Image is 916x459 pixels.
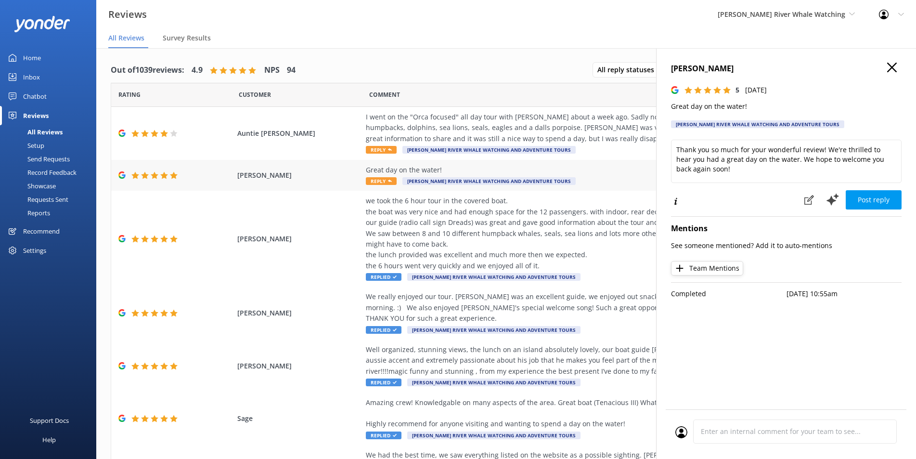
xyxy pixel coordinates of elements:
[735,85,739,94] span: 5
[6,193,96,206] a: Requests Sent
[671,140,902,183] textarea: Thank you so much for your wonderful review! We're thrilled to hear you had a great day on the wa...
[366,344,804,377] div: Well organized, stunning views, the lunch on an island absolutely lovely, our boat guide [PERSON_...
[369,90,400,99] span: Question
[30,411,69,430] div: Support Docs
[718,10,845,19] span: [PERSON_NAME] River Whale Watching
[366,196,804,271] div: we took the 6 hour tour in the covered boat. the boat was very nice and had enough space for the ...
[23,222,60,241] div: Recommend
[597,65,660,75] span: All reply statuses
[6,166,96,179] a: Record Feedback
[366,146,397,154] span: Reply
[42,430,56,449] div: Help
[6,166,77,179] div: Record Feedback
[23,67,40,87] div: Inbox
[671,289,787,299] p: Completed
[6,206,96,220] a: Reports
[6,179,96,193] a: Showcase
[846,190,902,210] button: Post reply
[237,128,361,139] span: Auntie [PERSON_NAME]
[671,261,743,275] button: Team Mentions
[23,106,49,125] div: Reviews
[407,432,581,439] span: [PERSON_NAME] River Whale Watching and Adventure Tours
[366,165,804,175] div: Great day on the water!
[239,90,271,99] span: Date
[111,64,184,77] h4: Out of 1039 reviews:
[366,379,401,386] span: Replied
[366,326,401,334] span: Replied
[23,87,47,106] div: Chatbot
[6,125,63,139] div: All Reviews
[407,273,581,281] span: [PERSON_NAME] River Whale Watching and Adventure Tours
[366,112,804,144] div: I went on the "Orca focused" all day tour with [PERSON_NAME] about a week ago. Sadly no Orcas to ...
[6,125,96,139] a: All Reviews
[6,152,96,166] a: Send Requests
[237,234,361,244] span: [PERSON_NAME]
[745,85,767,95] p: [DATE]
[23,241,46,260] div: Settings
[14,16,70,32] img: yonder-white-logo.png
[671,120,844,128] div: [PERSON_NAME] River Whale Watching and Adventure Tours
[237,308,361,318] span: [PERSON_NAME]
[366,397,804,430] div: Amazing crew! Knowledgable on many aspects of the area. Great boat (Tenacious III) What an amazin...
[366,291,804,324] div: We really enjoyed our tour. [PERSON_NAME] was an excellent guide, we enjoyed out snacks and saw m...
[402,177,576,185] span: [PERSON_NAME] River Whale Watching and Adventure Tours
[366,273,401,281] span: Replied
[6,193,68,206] div: Requests Sent
[402,146,576,154] span: [PERSON_NAME] River Whale Watching and Adventure Tours
[366,177,397,185] span: Reply
[237,413,361,424] span: Sage
[163,33,211,43] span: Survey Results
[671,63,902,75] h4: [PERSON_NAME]
[23,48,41,67] div: Home
[6,139,96,152] a: Setup
[108,7,147,22] h3: Reviews
[787,289,902,299] p: [DATE] 10:55am
[6,206,50,220] div: Reports
[887,63,897,73] button: Close
[287,64,296,77] h4: 94
[675,426,687,438] img: user_profile.svg
[264,64,280,77] h4: NPS
[671,223,902,235] h4: Mentions
[407,326,581,334] span: [PERSON_NAME] River Whale Watching and Adventure Tours
[6,179,56,193] div: Showcase
[6,152,70,166] div: Send Requests
[407,379,581,386] span: [PERSON_NAME] River Whale Watching and Adventure Tours
[108,33,144,43] span: All Reviews
[671,240,902,251] p: See someone mentioned? Add it to auto-mentions
[192,64,203,77] h4: 4.9
[671,101,902,112] p: Great day on the water!
[366,432,401,439] span: Replied
[6,139,44,152] div: Setup
[237,361,361,371] span: [PERSON_NAME]
[118,90,141,99] span: Date
[237,170,361,181] span: [PERSON_NAME]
